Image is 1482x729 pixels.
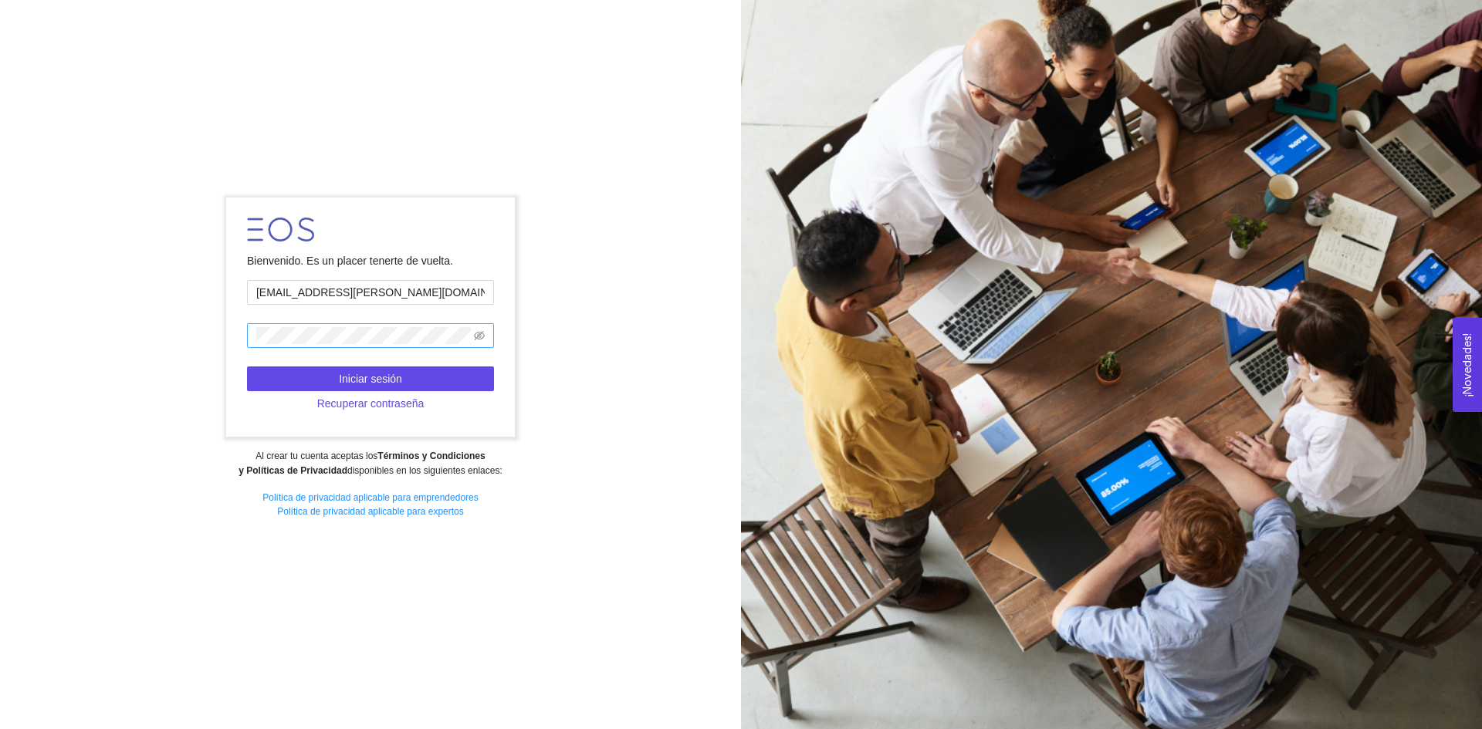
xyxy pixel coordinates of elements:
button: Open Feedback Widget [1453,318,1482,412]
a: Política de privacidad aplicable para expertos [277,506,463,517]
span: eye-invisible [474,330,485,341]
button: Iniciar sesión [247,366,494,391]
div: Bienvenido. Es un placer tenerte de vuelta. [247,252,494,269]
a: Política de privacidad aplicable para emprendedores [262,492,479,503]
div: Al crear tu cuenta aceptas los disponibles en los siguientes enlaces: [10,449,730,478]
img: LOGO [247,218,314,241]
span: Recuperar contraseña [317,395,425,412]
button: Recuperar contraseña [247,391,494,416]
input: Correo electrónico [247,280,494,305]
strong: Términos y Condiciones y Políticas de Privacidad [239,451,485,476]
a: Recuperar contraseña [247,397,494,410]
span: Iniciar sesión [339,370,402,387]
